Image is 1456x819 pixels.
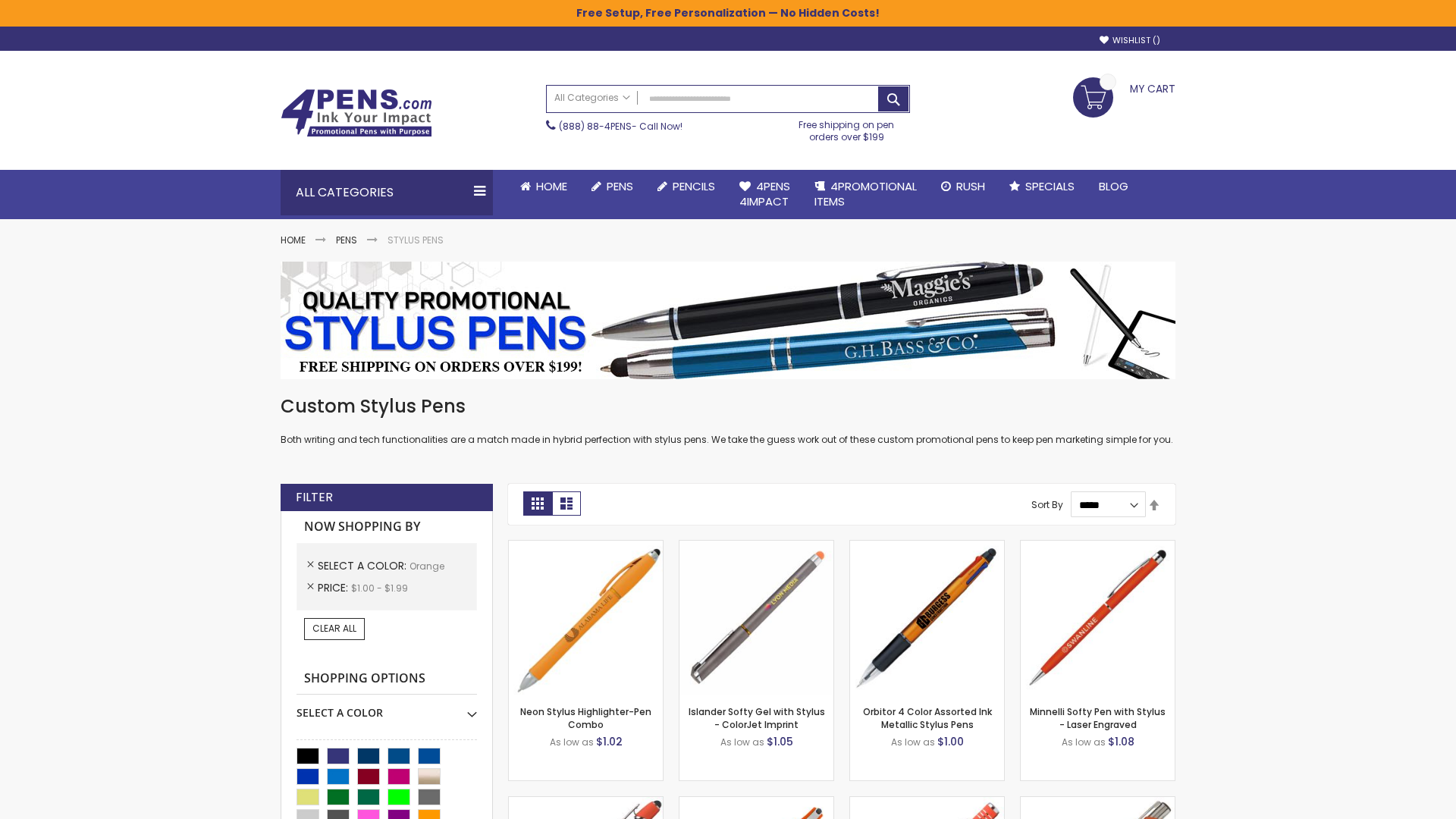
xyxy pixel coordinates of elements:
[997,170,1087,203] a: Specials
[929,170,997,203] a: Rush
[297,663,477,695] strong: Shopping Options
[850,541,1004,695] img: Orbitor 4 Color Assorted Ink Metallic Stylus Pens-Orange
[1087,170,1141,203] a: Blog
[689,705,825,730] a: Islander Softy Gel with Stylus - ColorJet Imprint
[727,170,802,219] a: 4Pens4impact
[802,170,929,219] a: 4PROMOTIONALITEMS
[850,540,1004,553] a: Orbitor 4 Color Assorted Ink Metallic Stylus Pens-Orange
[409,560,444,573] span: Orange
[596,734,623,749] span: $1.02
[850,796,1004,809] a: Marin Softy Pen with Stylus - Laser Engraved-Orange
[1030,705,1166,730] a: Minnelli Softy Pen with Stylus - Laser Engraved
[739,178,790,209] span: 4Pens 4impact
[281,234,306,246] a: Home
[679,540,833,553] a: Islander Softy Gel with Stylus - ColorJet Imprint-Orange
[783,113,911,143] div: Free shipping on pen orders over $199
[559,120,682,133] span: - Call Now!
[312,622,356,635] span: Clear All
[814,178,917,209] span: 4PROMOTIONAL ITEMS
[281,89,432,137] img: 4Pens Custom Pens and Promotional Products
[520,705,651,730] a: Neon Stylus Highlighter-Pen Combo
[509,540,663,553] a: Neon Stylus Highlighter-Pen Combo-Orange
[523,491,552,516] strong: Grid
[281,262,1175,379] img: Stylus Pens
[1021,541,1175,695] img: Minnelli Softy Pen with Stylus - Laser Engraved-Orange
[336,234,357,246] a: Pens
[304,618,365,639] a: Clear All
[1062,736,1106,748] span: As low as
[297,511,477,543] strong: Now Shopping by
[673,178,715,194] span: Pencils
[559,120,632,133] a: (888) 88-4PENS
[579,170,645,203] a: Pens
[509,796,663,809] a: 4P-MS8B-Orange
[297,695,477,720] div: Select A Color
[645,170,727,203] a: Pencils
[281,394,1175,447] div: Both writing and tech functionalities are a match made in hybrid perfection with stylus pens. We ...
[509,541,663,695] img: Neon Stylus Highlighter-Pen Combo-Orange
[550,736,594,748] span: As low as
[956,178,985,194] span: Rush
[388,234,444,246] strong: Stylus Pens
[720,736,764,748] span: As low as
[1108,734,1134,749] span: $1.08
[547,86,638,111] a: All Categories
[767,734,793,749] span: $1.05
[281,394,1175,419] h1: Custom Stylus Pens
[1099,178,1128,194] span: Blog
[891,736,935,748] span: As low as
[554,92,630,104] span: All Categories
[536,178,567,194] span: Home
[281,170,493,215] div: All Categories
[1031,498,1063,511] label: Sort By
[351,582,408,595] span: $1.00 - $1.99
[296,489,333,506] strong: Filter
[1025,178,1075,194] span: Specials
[318,558,409,573] span: Select A Color
[863,705,992,730] a: Orbitor 4 Color Assorted Ink Metallic Stylus Pens
[679,796,833,809] a: Avendale Velvet Touch Stylus Gel Pen-Orange
[1021,796,1175,809] a: Tres-Chic Softy Brights with Stylus Pen - Laser-Orange
[937,734,964,749] span: $1.00
[679,541,833,695] img: Islander Softy Gel with Stylus - ColorJet Imprint-Orange
[607,178,633,194] span: Pens
[1021,540,1175,553] a: Minnelli Softy Pen with Stylus - Laser Engraved-Orange
[508,170,579,203] a: Home
[1100,35,1160,46] a: Wishlist
[318,580,351,595] span: Price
